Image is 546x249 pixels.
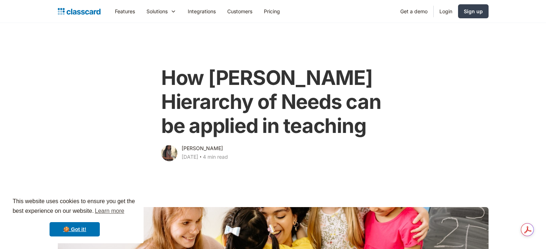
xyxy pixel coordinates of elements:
[141,3,182,19] div: Solutions
[458,4,489,18] a: Sign up
[58,6,101,16] a: home
[94,206,125,216] a: learn more about cookies
[13,197,137,216] span: This website uses cookies to ensure you get the best experience on our website.
[395,3,433,19] a: Get a demo
[50,222,100,236] a: dismiss cookie message
[464,8,483,15] div: Sign up
[203,153,228,161] div: 4 min read
[258,3,286,19] a: Pricing
[109,3,141,19] a: Features
[6,190,144,243] div: cookieconsent
[221,3,258,19] a: Customers
[198,153,203,163] div: ‧
[146,8,168,15] div: Solutions
[182,3,221,19] a: Integrations
[182,153,198,161] div: [DATE]
[434,3,458,19] a: Login
[161,66,385,138] h1: How [PERSON_NAME] Hierarchy of Needs can be applied in teaching
[182,144,223,153] div: [PERSON_NAME]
